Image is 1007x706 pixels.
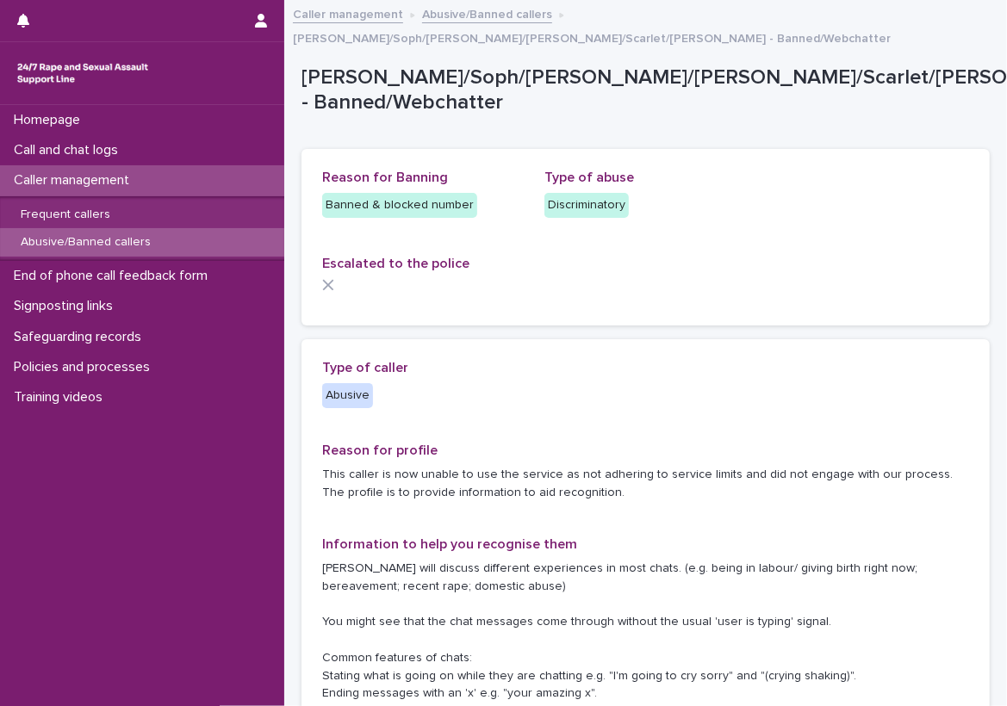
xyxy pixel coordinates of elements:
[7,389,116,406] p: Training videos
[322,193,477,218] div: Banned & blocked number
[322,443,438,457] span: Reason for profile
[7,207,124,222] p: Frequent callers
[7,235,165,250] p: Abusive/Banned callers
[322,383,373,408] div: Abusive
[322,466,969,502] p: This caller is now unable to use the service as not adhering to service limits and did not engage...
[322,537,577,551] span: Information to help you recognise them
[544,170,634,184] span: Type of abuse
[322,361,408,375] span: Type of caller
[293,3,403,23] a: Caller management
[14,56,152,90] img: rhQMoQhaT3yELyF149Cw
[7,142,132,158] p: Call and chat logs
[7,359,164,375] p: Policies and processes
[7,172,143,189] p: Caller management
[322,170,448,184] span: Reason for Banning
[7,298,127,314] p: Signposting links
[322,257,469,270] span: Escalated to the police
[7,268,221,284] p: End of phone call feedback form
[544,193,629,218] div: Discriminatory
[293,28,891,46] p: [PERSON_NAME]/Soph/[PERSON_NAME]/[PERSON_NAME]/Scarlet/[PERSON_NAME] - Banned/Webchatter
[422,3,552,23] a: Abusive/Banned callers
[7,329,155,345] p: Safeguarding records
[7,112,94,128] p: Homepage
